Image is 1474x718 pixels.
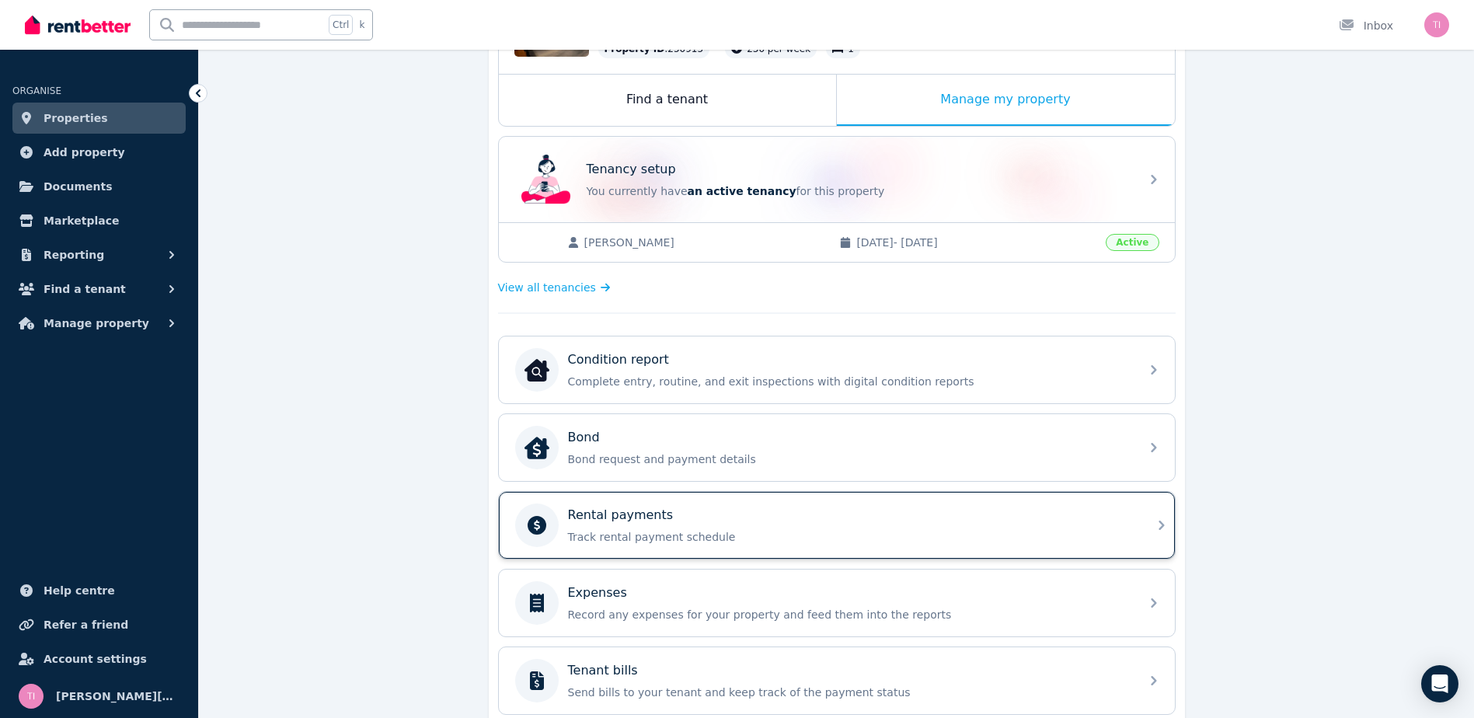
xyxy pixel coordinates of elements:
[12,171,186,202] a: Documents
[587,160,676,179] p: Tenancy setup
[568,661,638,680] p: Tenant bills
[568,350,669,369] p: Condition report
[498,280,596,295] span: View all tenancies
[1421,665,1458,702] div: Open Intercom Messenger
[12,575,186,606] a: Help centre
[44,177,113,196] span: Documents
[12,137,186,168] a: Add property
[56,687,179,706] span: [PERSON_NAME][EMAIL_ADDRESS][DOMAIN_NAME]
[12,239,186,270] button: Reporting
[499,414,1175,481] a: BondBondBond request and payment details
[499,492,1175,559] a: Rental paymentsTrack rental payment schedule
[499,336,1175,403] a: Condition reportCondition reportComplete entry, routine, and exit inspections with digital condit...
[1339,18,1393,33] div: Inbox
[568,584,627,602] p: Expenses
[568,451,1131,467] p: Bond request and payment details
[499,137,1175,222] a: Tenancy setupTenancy setupYou currently havean active tenancyfor this property
[44,280,126,298] span: Find a tenant
[12,643,186,674] a: Account settings
[498,280,611,295] a: View all tenancies
[568,506,674,525] p: Rental payments
[44,581,115,600] span: Help centre
[12,308,186,339] button: Manage property
[359,19,364,31] span: k
[688,185,796,197] span: an active tenancy
[19,684,44,709] img: tim@tca.com.au
[12,205,186,236] a: Marketplace
[584,235,824,250] span: [PERSON_NAME]
[44,246,104,264] span: Reporting
[856,235,1096,250] span: [DATE] - [DATE]
[44,109,108,127] span: Properties
[499,75,836,126] div: Find a tenant
[521,155,571,204] img: Tenancy setup
[12,609,186,640] a: Refer a friend
[568,685,1131,700] p: Send bills to your tenant and keep track of the payment status
[1106,234,1159,251] span: Active
[568,428,600,447] p: Bond
[44,615,128,634] span: Refer a friend
[329,15,353,35] span: Ctrl
[524,357,549,382] img: Condition report
[568,607,1131,622] p: Record any expenses for your property and feed them into the reports
[44,143,125,162] span: Add property
[12,274,186,305] button: Find a tenant
[44,650,147,668] span: Account settings
[12,103,186,134] a: Properties
[44,314,149,333] span: Manage property
[568,529,1131,545] p: Track rental payment schedule
[837,75,1175,126] div: Manage my property
[587,183,1131,199] p: You currently have for this property
[499,647,1175,714] a: Tenant billsSend bills to your tenant and keep track of the payment status
[25,13,131,37] img: RentBetter
[499,570,1175,636] a: ExpensesRecord any expenses for your property and feed them into the reports
[44,211,119,230] span: Marketplace
[524,435,549,460] img: Bond
[1424,12,1449,37] img: tim@tca.com.au
[568,374,1131,389] p: Complete entry, routine, and exit inspections with digital condition reports
[12,85,61,96] span: ORGANISE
